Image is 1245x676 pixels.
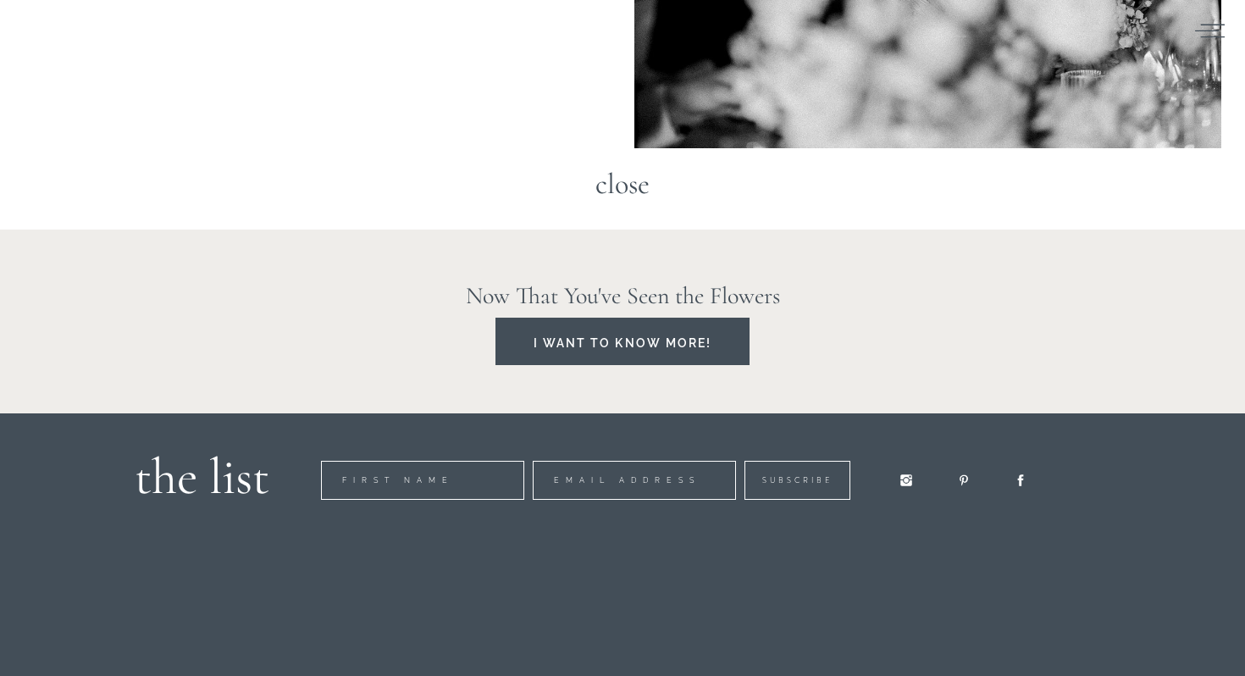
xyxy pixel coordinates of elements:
[512,331,733,351] a: I want to know more!
[464,51,570,90] button: Subscribe
[482,65,552,75] span: Subscribe
[382,278,864,311] h1: Now That You've Seen the Flowers
[119,439,269,498] h1: the list
[579,163,666,208] a: close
